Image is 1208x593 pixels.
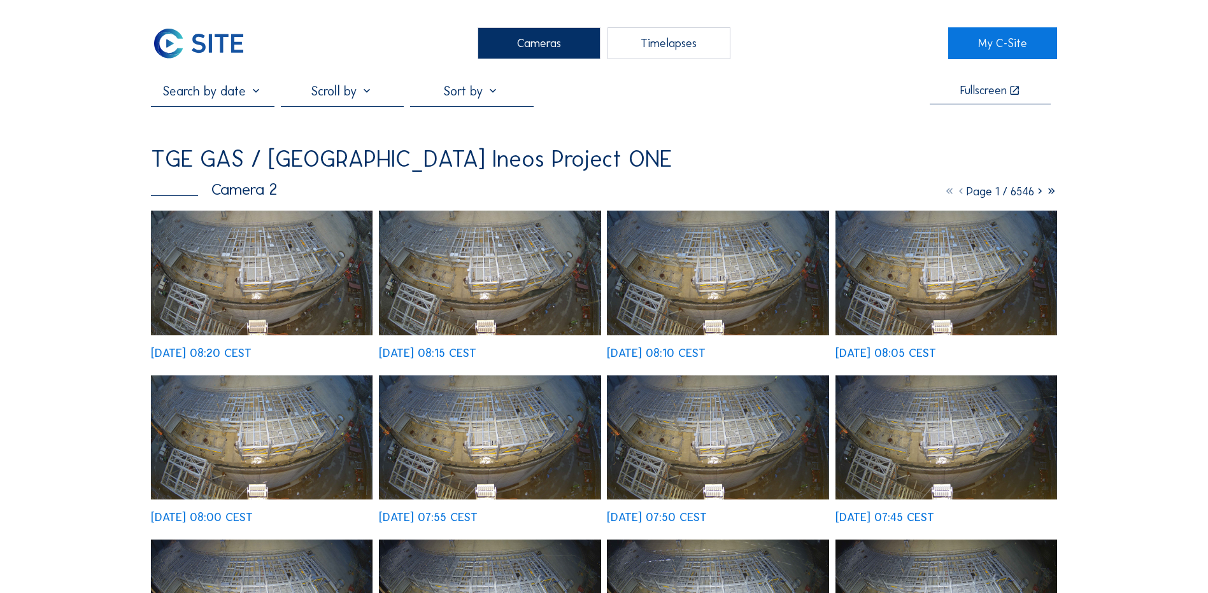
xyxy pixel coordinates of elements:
div: Cameras [478,27,600,59]
img: image_53595488 [835,375,1057,500]
div: [DATE] 08:10 CEST [607,347,706,359]
img: image_53595745 [835,211,1057,335]
div: [DATE] 08:05 CEST [835,347,936,359]
div: Fullscreen [960,85,1007,97]
img: image_53595788 [607,211,828,335]
input: Search by date 󰅀 [151,83,274,99]
div: [DATE] 08:20 CEST [151,347,252,359]
div: Timelapses [608,27,730,59]
div: [DATE] 08:15 CEST [379,347,476,359]
img: image_53595531 [607,375,828,500]
span: Page 1 / 6546 [967,185,1034,199]
div: [DATE] 08:00 CEST [151,512,253,523]
a: My C-Site [948,27,1057,59]
img: C-SITE Logo [151,27,246,59]
img: image_53595557 [379,375,600,500]
div: [DATE] 07:50 CEST [607,512,707,523]
img: image_53595629 [151,375,373,500]
div: [DATE] 07:55 CEST [379,512,478,523]
a: C-SITE Logo [151,27,260,59]
img: image_53595819 [379,211,600,335]
div: Camera 2 [151,181,277,197]
img: image_53595862 [151,211,373,335]
div: TGE GAS / [GEOGRAPHIC_DATA] Ineos Project ONE [151,148,672,171]
div: [DATE] 07:45 CEST [835,512,934,523]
